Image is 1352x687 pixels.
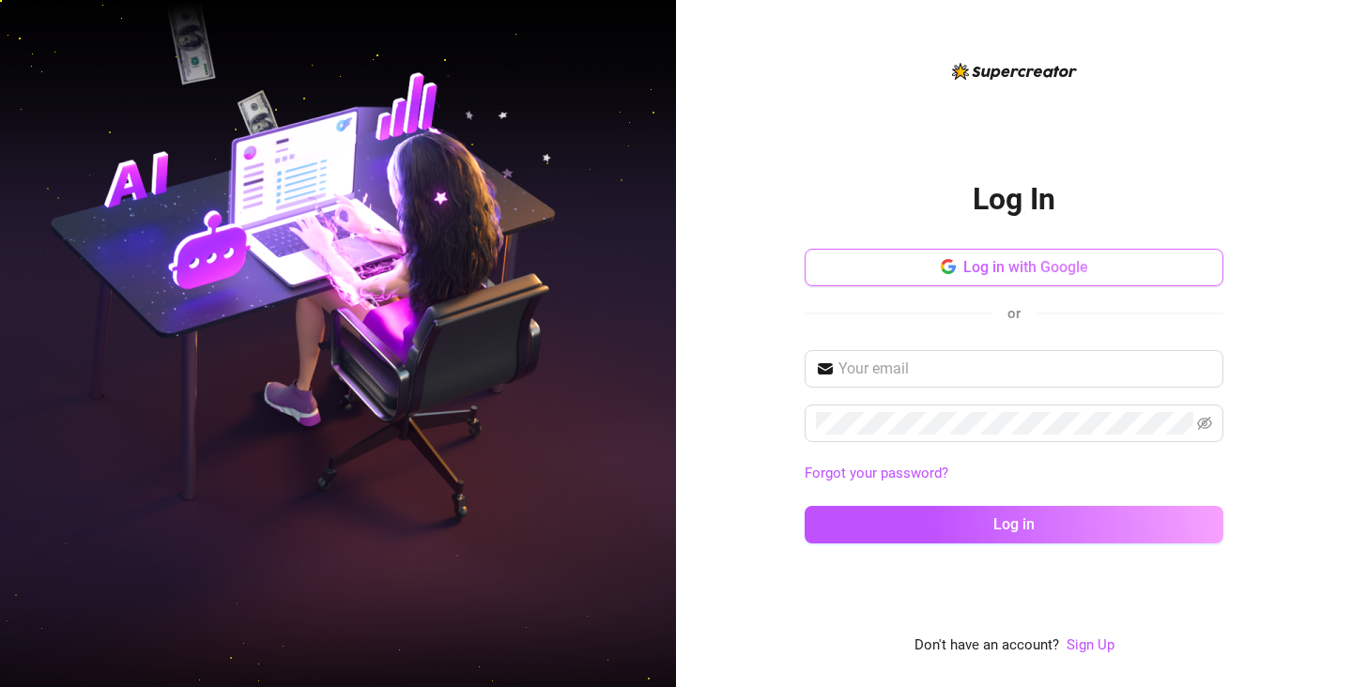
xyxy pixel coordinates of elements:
[1067,636,1114,653] a: Sign Up
[838,358,1212,380] input: Your email
[914,634,1059,657] span: Don't have an account?
[1007,305,1021,322] span: or
[963,258,1088,276] span: Log in with Google
[973,180,1055,219] h2: Log In
[993,515,1035,533] span: Log in
[1197,416,1212,431] span: eye-invisible
[805,506,1223,543] button: Log in
[1067,634,1114,657] a: Sign Up
[805,249,1223,286] button: Log in with Google
[805,463,1223,485] a: Forgot your password?
[805,465,948,481] a: Forgot your password?
[952,63,1077,80] img: logo-BBDzfeDw.svg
